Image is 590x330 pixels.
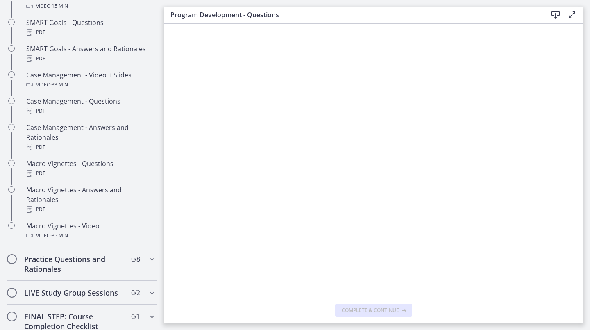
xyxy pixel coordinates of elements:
[26,44,154,64] div: SMART Goals - Answers and Rationales
[26,185,154,214] div: Macro Vignettes - Answers and Rationales
[26,106,154,116] div: PDF
[342,307,399,314] span: Complete & continue
[26,96,154,116] div: Case Management - Questions
[26,27,154,37] div: PDF
[131,312,140,321] span: 0 / 1
[26,80,154,90] div: Video
[26,205,154,214] div: PDF
[335,304,412,317] button: Complete & continue
[26,159,154,178] div: Macro Vignettes - Questions
[24,288,124,298] h2: LIVE Study Group Sessions
[26,54,154,64] div: PDF
[26,168,154,178] div: PDF
[170,10,534,20] h3: Program Development - Questions
[50,80,68,90] span: · 33 min
[24,254,124,274] h2: Practice Questions and Rationales
[50,231,68,241] span: · 35 min
[131,254,140,264] span: 0 / 8
[26,142,154,152] div: PDF
[26,70,154,90] div: Case Management - Video + Slides
[26,1,154,11] div: Video
[26,221,154,241] div: Macro Vignettes - Video
[131,288,140,298] span: 0 / 2
[26,123,154,152] div: Case Management - Answers and Rationales
[50,1,68,11] span: · 15 min
[26,18,154,37] div: SMART Goals - Questions
[26,231,154,241] div: Video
